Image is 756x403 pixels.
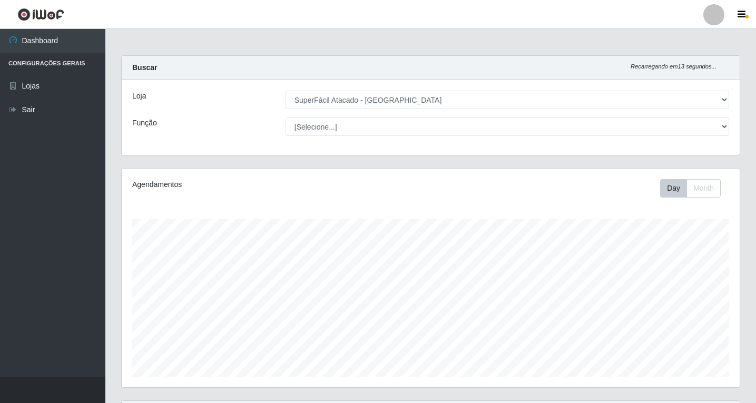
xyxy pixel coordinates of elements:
button: Day [660,179,687,198]
label: Loja [132,91,146,102]
i: Recarregando em 13 segundos... [631,63,716,70]
label: Função [132,117,157,129]
div: Agendamentos [132,179,372,190]
button: Month [686,179,721,198]
div: Toolbar with button groups [660,179,729,198]
strong: Buscar [132,63,157,72]
img: CoreUI Logo [17,8,64,21]
div: First group [660,179,721,198]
